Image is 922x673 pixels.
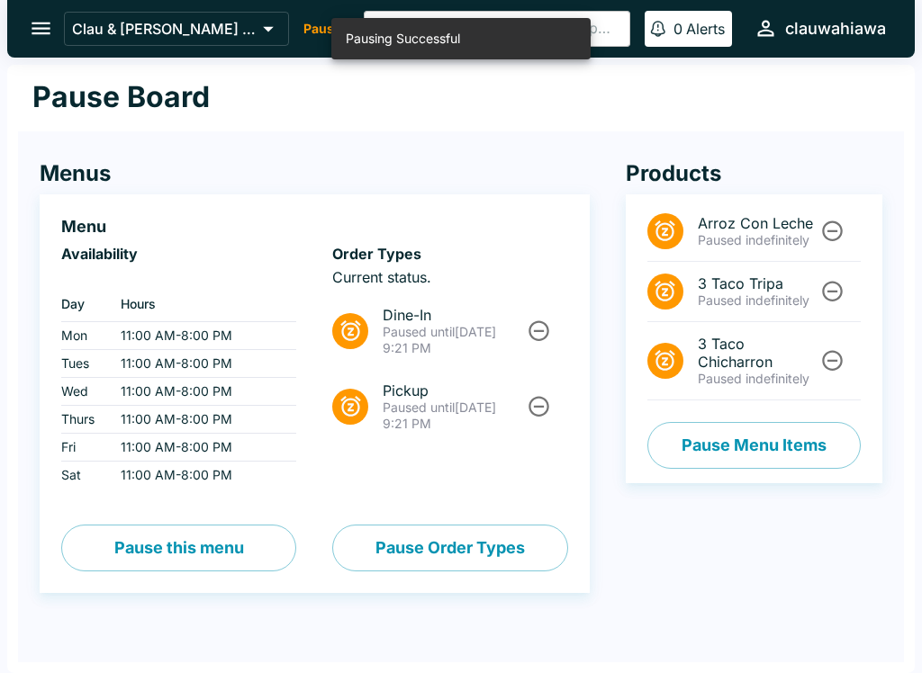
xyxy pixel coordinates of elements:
td: 11:00 AM - 8:00 PM [106,406,296,434]
span: 3 Taco Tripa [698,274,818,292]
div: clauwahiawa [785,18,886,40]
button: open drawer [18,5,64,51]
button: Unpause [522,314,556,347]
span: Arroz Con Leche [698,214,818,232]
button: Unpause [522,390,556,423]
span: Dine-In [383,306,524,324]
th: Day [61,286,106,322]
span: 3 Taco Chicharron [698,335,818,371]
td: 11:00 AM - 8:00 PM [106,350,296,378]
button: Clau & [PERSON_NAME] Cocina - Wahiawa [64,12,289,46]
h6: Order Types [332,245,567,263]
td: 11:00 AM - 8:00 PM [106,378,296,406]
button: Unpause [816,214,849,247]
span: Paused until [383,324,455,339]
p: Clau & [PERSON_NAME] Cocina - Wahiawa [72,20,256,38]
h6: Availability [61,245,296,263]
td: Mon [61,322,106,350]
p: Paused indefinitely [698,232,818,248]
button: Pause Menu Items [647,422,861,469]
p: [DATE] 9:21 PM [383,399,524,432]
p: Current status. [332,268,567,286]
p: Paused indefinitely [698,371,818,387]
p: ‏ [61,268,296,286]
td: Sat [61,462,106,489]
p: 0 [673,20,682,38]
button: Unpause [816,344,849,377]
span: Pickup [383,381,524,399]
button: Pause this menu [61,525,296,571]
h4: Products [626,160,882,187]
p: Paused indefinitely [698,292,818,309]
p: [DATE] 9:21 PM [383,324,524,356]
div: Pausing Successful [346,23,460,54]
h4: Menus [40,160,590,187]
td: Thurs [61,406,106,434]
td: Wed [61,378,106,406]
span: Paused until [383,399,455,415]
th: Hours [106,286,296,322]
td: 11:00 AM - 8:00 PM [106,434,296,462]
td: Fri [61,434,106,462]
td: Tues [61,350,106,378]
button: clauwahiawa [746,9,893,48]
td: 11:00 AM - 8:00 PM [106,462,296,489]
button: Pause Order Types [332,525,567,571]
p: Paused [303,20,349,38]
p: Alerts [686,20,725,38]
td: 11:00 AM - 8:00 PM [106,322,296,350]
button: Unpause [816,274,849,308]
h1: Pause Board [32,79,210,115]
